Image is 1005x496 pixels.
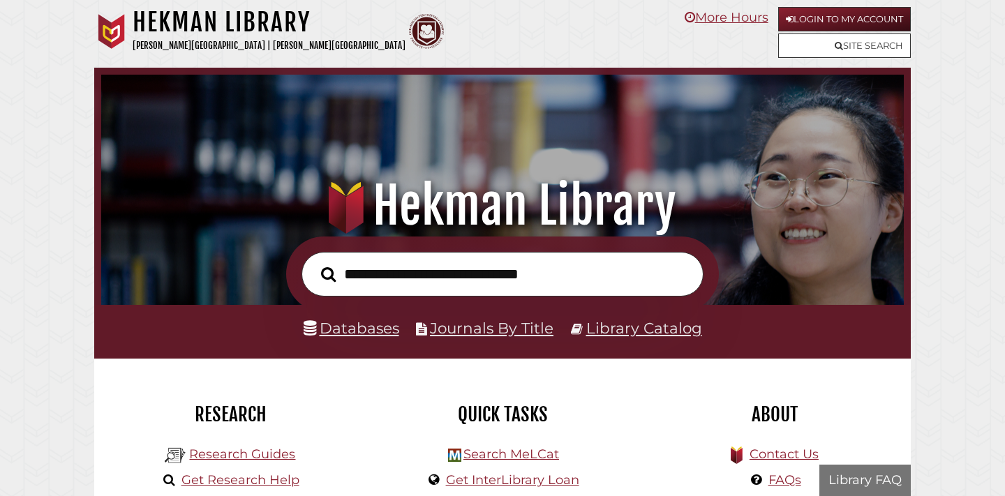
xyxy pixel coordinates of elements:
i: Search [321,266,336,282]
a: Site Search [778,33,911,58]
h1: Hekman Library [133,7,405,38]
a: Login to My Account [778,7,911,31]
img: Calvin University [94,14,129,49]
p: [PERSON_NAME][GEOGRAPHIC_DATA] | [PERSON_NAME][GEOGRAPHIC_DATA] [133,38,405,54]
a: Contact Us [750,446,819,462]
h1: Hekman Library [117,175,889,236]
a: Journals By Title [430,319,553,337]
a: More Hours [685,10,768,25]
a: FAQs [768,472,801,488]
button: Search [314,263,343,286]
img: Calvin Theological Seminary [409,14,444,49]
img: Hekman Library Logo [165,445,186,466]
a: Research Guides [189,446,295,462]
img: Hekman Library Logo [448,449,461,462]
h2: Research [105,403,356,426]
a: Get InterLibrary Loan [446,472,579,488]
h2: About [649,403,900,426]
a: Library Catalog [586,319,702,337]
a: Search MeLCat [463,446,559,462]
a: Get Research Help [181,472,299,488]
a: Databases [304,319,399,337]
h2: Quick Tasks [377,403,628,426]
